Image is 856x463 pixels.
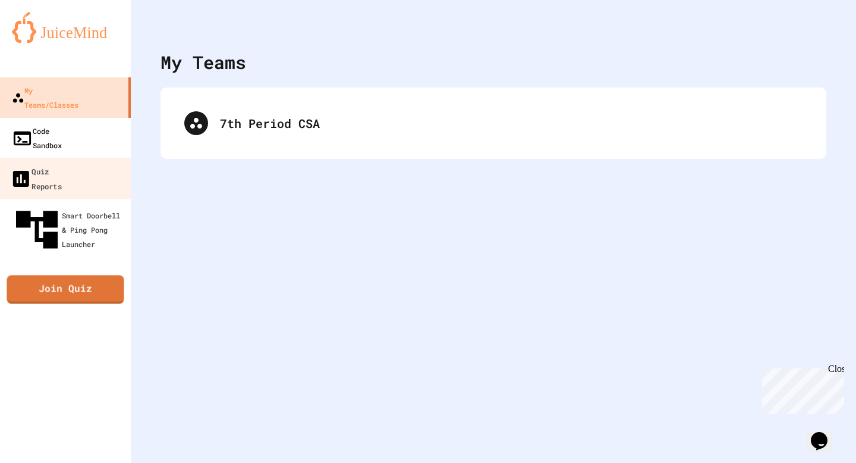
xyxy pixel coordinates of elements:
div: My Teams [160,49,246,76]
div: Chat with us now!Close [5,5,82,76]
div: Code Sandbox [12,124,62,152]
div: My Teams/Classes [12,83,78,112]
img: logo-orange.svg [12,12,119,43]
a: Join Quiz [7,276,124,304]
div: Quiz Reports [10,164,62,193]
div: 7th Period CSA [220,114,802,132]
div: Smart Doorbell & Ping Pong Launcher [12,205,126,255]
iframe: chat widget [757,364,844,414]
div: 7th Period CSA [172,99,814,147]
iframe: chat widget [806,415,844,451]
